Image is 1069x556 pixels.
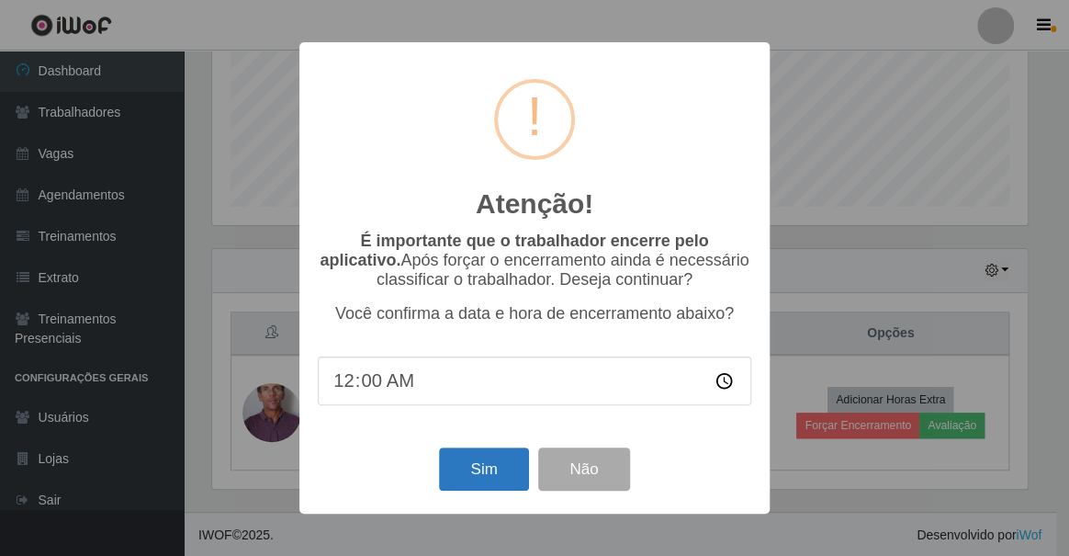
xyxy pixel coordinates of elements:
[320,232,708,269] b: É importante que o trabalhador encerre pelo aplicativo.
[318,232,751,289] p: Após forçar o encerramento ainda é necessário classificar o trabalhador. Deseja continuar?
[476,187,593,221] h2: Atenção!
[439,448,528,491] button: Sim
[538,448,629,491] button: Não
[318,304,751,323] p: Você confirma a data e hora de encerramento abaixo?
